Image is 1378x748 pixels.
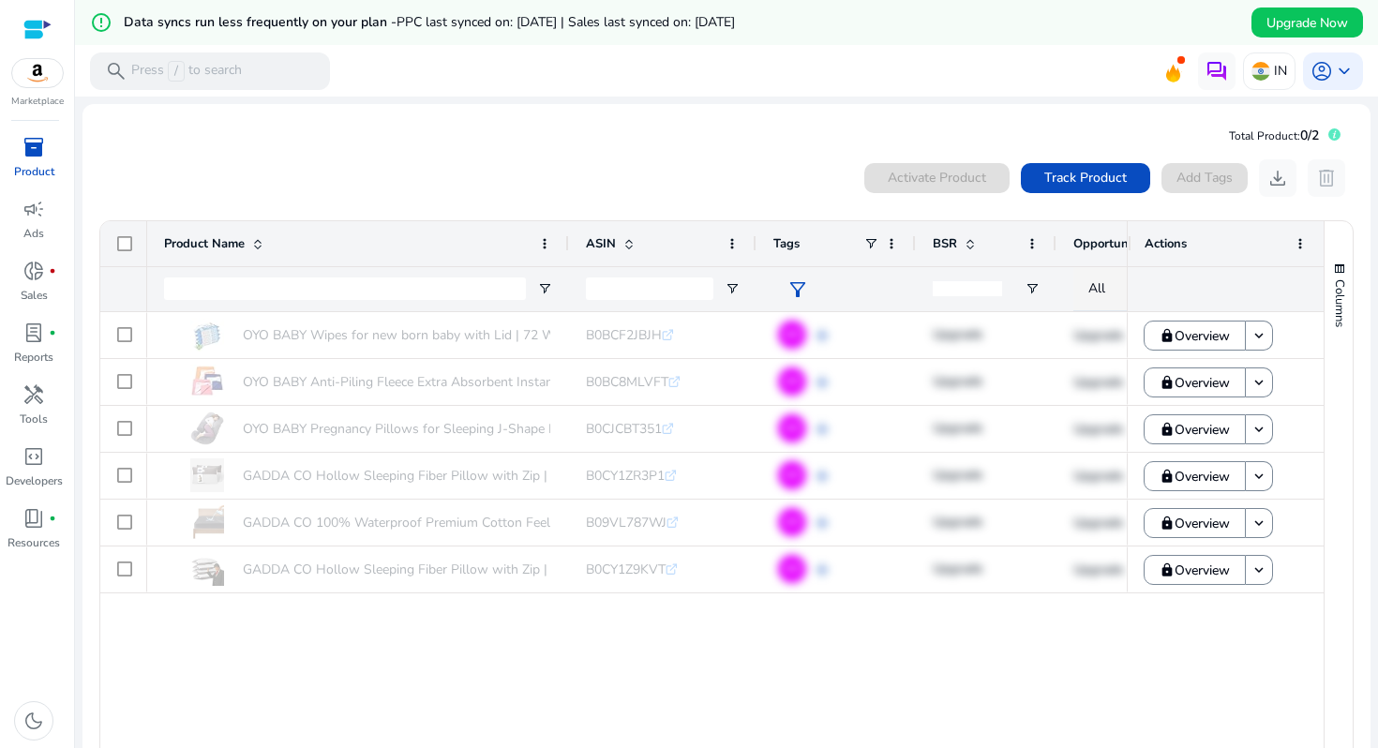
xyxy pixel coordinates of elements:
span: Track Product [1044,168,1127,187]
mat-icon: keyboard_arrow_down [1251,374,1267,391]
span: account_circle [1311,60,1333,82]
span: lab_profile [22,322,45,344]
span: ASIN [586,235,616,252]
mat-icon: keyboard_arrow_down [1251,421,1267,438]
span: dark_mode [22,710,45,732]
p: OYO BABY Pregnancy Pillows for Sleeping J-Shape Full Body Pillow... [243,410,653,448]
mat-icon: error_outline [90,11,112,34]
span: 0/2 [1300,127,1319,144]
span: Overview [1175,411,1230,449]
span: filter_alt [786,278,809,301]
mat-icon: lock [1160,516,1175,531]
p: GADDA CO 100% Waterproof Premium Cotton Feel Mattress Protector... [243,503,672,542]
p: GADDA CO Hollow Sleeping Fiber Pillow with Zip | Set of 2| Height... [243,456,653,495]
span: Product Name [164,235,245,252]
h5: Data syncs run less frequently on your plan - [124,15,735,31]
span: Actions [1145,235,1187,252]
mat-icon: keyboard_arrow_down [1251,327,1267,344]
button: Overview [1144,461,1246,491]
p: OYO BABY Wipes for new born baby with Lid | 72 Wipes x Pack of... [243,316,645,354]
span: donut_small [22,260,45,282]
button: Overview [1144,367,1246,397]
img: 41+aP+zsU2L._SS100_.jpg [190,552,224,586]
span: Overview [1175,457,1230,496]
span: Columns [1331,279,1348,327]
span: B0CJCBT351 [586,420,662,438]
span: B0CY1ZR3P1 [586,467,665,485]
span: B0BCF2JBJH [586,326,662,344]
button: Open Filter Menu [537,281,552,296]
mat-icon: lock [1160,328,1175,343]
button: Open Filter Menu [725,281,740,296]
span: fiber_manual_record [49,329,56,337]
p: Sales [21,287,48,304]
p: Reports [14,349,53,366]
input: ASIN Filter Input [586,277,713,300]
span: campaign [22,198,45,220]
span: inventory_2 [22,136,45,158]
input: Product Name Filter Input [164,277,526,300]
img: 413PvDhVteL._SS100_.jpg [190,411,224,445]
button: Overview [1144,508,1246,538]
img: in.svg [1251,62,1270,81]
span: B0CY1Z9KVT [586,561,666,578]
span: handyman [22,383,45,406]
button: Overview [1144,555,1246,585]
span: download [1266,167,1289,189]
span: code_blocks [22,445,45,468]
span: PPC last synced on: [DATE] | Sales last synced on: [DATE] [397,13,735,31]
span: keyboard_arrow_down [1333,60,1356,82]
img: amazon.svg [12,59,63,87]
mat-icon: keyboard_arrow_down [1251,561,1267,578]
mat-icon: lock [1160,422,1175,437]
button: Overview [1144,321,1246,351]
span: fiber_manual_record [49,515,56,522]
button: Overview [1144,414,1246,444]
span: Total Product: [1229,128,1300,143]
p: Developers [6,472,63,489]
mat-icon: lock [1160,469,1175,484]
img: 41bLY6T1C5L._SS100_.jpg [190,505,224,539]
p: Ads [23,225,44,242]
span: search [105,60,127,82]
span: Tags [773,235,800,252]
span: Opportunity Score [1073,235,1171,252]
p: Product [14,163,54,180]
button: download [1259,159,1296,197]
button: Open Filter Menu [1025,281,1040,296]
mat-icon: keyboard_arrow_down [1251,515,1267,531]
span: Overview [1175,317,1230,355]
img: 31Qeu7lA2lL._SS100_.jpg [190,458,224,492]
mat-icon: lock [1160,375,1175,390]
p: Press to search [131,61,242,82]
span: All [1088,279,1105,297]
p: GADDA CO Hollow Sleeping Fiber Pillow with Zip | Set of 4| Height... [243,550,653,589]
span: BSR [933,235,957,252]
button: Track Product [1021,163,1150,193]
mat-icon: lock [1160,562,1175,577]
img: 51lT+Y1b0ZL._SS40_.jpg [190,318,224,352]
p: IN [1274,54,1287,87]
img: 51zpGlpQqkL._SS40_.jpg [190,365,224,398]
p: Marketplace [11,95,64,109]
span: Overview [1175,551,1230,590]
p: Tools [20,411,48,427]
p: OYO BABY Anti-Piling Fleece Extra Absorbent Instant Dry Sheet... [243,363,628,401]
span: Overview [1175,504,1230,543]
p: Resources [7,534,60,551]
span: B0BC8MLVFT [586,373,668,391]
span: fiber_manual_record [49,267,56,275]
span: / [168,61,185,82]
button: Upgrade Now [1251,7,1363,37]
span: book_4 [22,507,45,530]
mat-icon: keyboard_arrow_down [1251,468,1267,485]
span: B09VL787WJ [586,514,667,531]
span: Overview [1175,364,1230,402]
span: Upgrade Now [1266,13,1348,33]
